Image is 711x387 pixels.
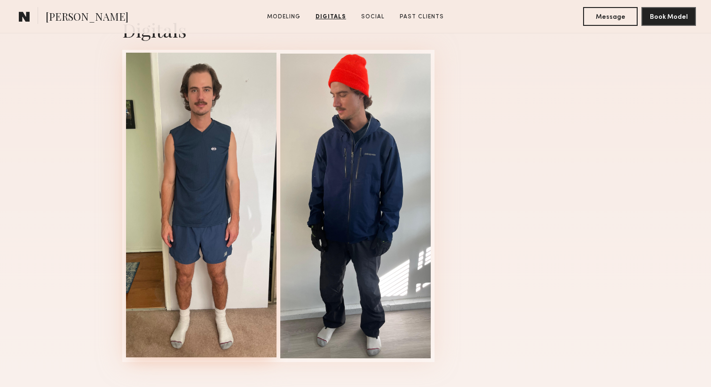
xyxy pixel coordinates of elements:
[641,7,696,26] button: Book Model
[357,13,388,21] a: Social
[641,12,696,20] a: Book Model
[263,13,304,21] a: Modeling
[46,9,128,26] span: [PERSON_NAME]
[312,13,350,21] a: Digitals
[396,13,448,21] a: Past Clients
[583,7,638,26] button: Message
